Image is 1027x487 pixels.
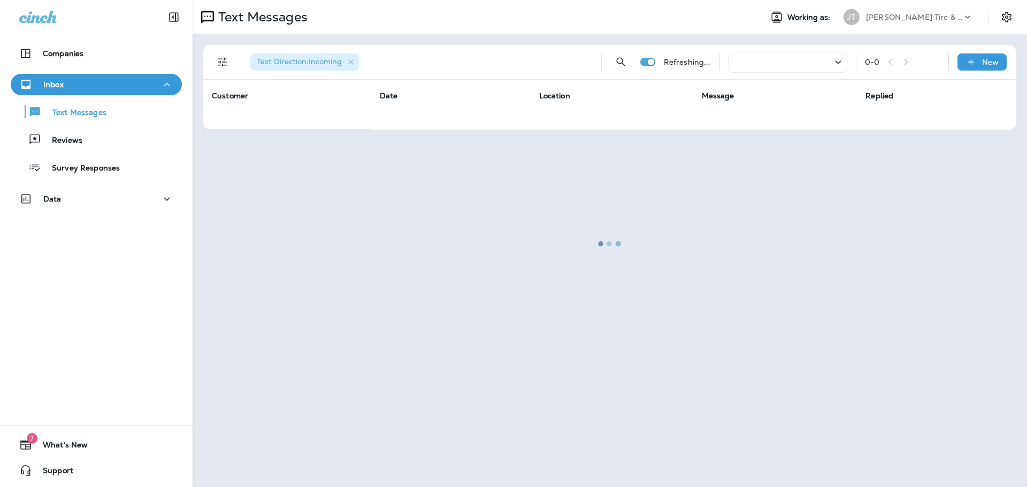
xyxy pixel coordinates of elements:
[11,128,182,151] button: Reviews
[11,74,182,95] button: Inbox
[11,43,182,64] button: Companies
[41,136,82,146] p: Reviews
[43,195,62,203] p: Data
[43,80,64,89] p: Inbox
[42,108,106,118] p: Text Messages
[11,101,182,123] button: Text Messages
[11,460,182,481] button: Support
[982,58,999,66] p: New
[159,6,189,28] button: Collapse Sidebar
[32,466,73,479] span: Support
[11,188,182,210] button: Data
[27,433,37,444] span: 7
[43,49,83,58] p: Companies
[11,434,182,455] button: 7What's New
[41,164,120,174] p: Survey Responses
[32,440,88,453] span: What's New
[11,156,182,179] button: Survey Responses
